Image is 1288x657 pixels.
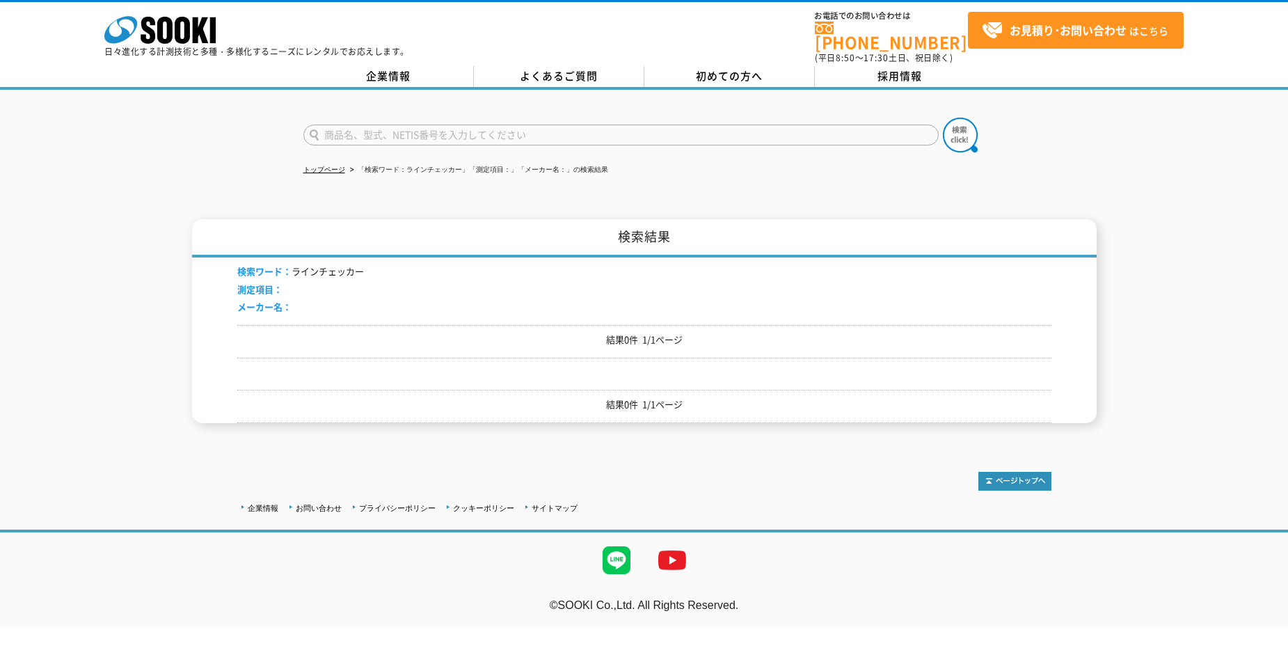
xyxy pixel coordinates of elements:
a: [PHONE_NUMBER] [815,22,968,50]
a: 企業情報 [248,504,278,512]
span: 8:50 [836,52,855,64]
img: LINE [589,532,644,588]
a: 初めての方へ [644,66,815,87]
a: クッキーポリシー [453,504,514,512]
a: トップページ [303,166,345,173]
strong: お見積り･お問い合わせ [1010,22,1127,38]
h1: 検索結果 [192,219,1097,258]
li: 「検索ワード：ラインチェッカー」「測定項目：」「メーカー名：」の検索結果 [347,163,608,177]
a: お問い合わせ [296,504,342,512]
a: よくあるご質問 [474,66,644,87]
span: メーカー名： [237,300,292,313]
img: トップページへ [978,472,1051,491]
a: 採用情報 [815,66,985,87]
p: 結果0件 1/1ページ [237,333,1051,347]
li: ラインチェッカー [237,264,364,279]
p: 日々進化する計測技術と多種・多様化するニーズにレンタルでお応えします。 [104,47,409,56]
span: 17:30 [864,52,889,64]
img: YouTube [644,532,700,588]
img: btn_search.png [943,118,978,152]
a: テストMail [1234,613,1288,625]
span: 初めての方へ [696,68,763,84]
span: お電話でのお問い合わせは [815,12,968,20]
a: 企業情報 [303,66,474,87]
span: (平日 ～ 土日、祝日除く) [815,52,953,64]
a: プライバシーポリシー [359,504,436,512]
span: はこちら [982,20,1168,41]
a: サイトマップ [532,504,578,512]
a: お見積り･お問い合わせはこちら [968,12,1184,49]
p: 結果0件 1/1ページ [237,397,1051,412]
span: 測定項目： [237,283,283,296]
input: 商品名、型式、NETIS番号を入力してください [303,125,939,145]
span: 検索ワード： [237,264,292,278]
